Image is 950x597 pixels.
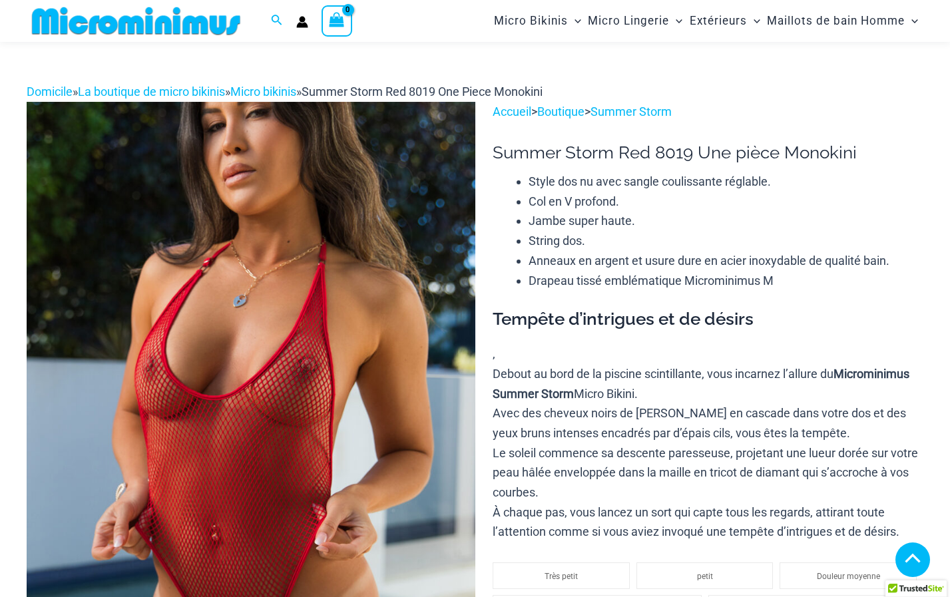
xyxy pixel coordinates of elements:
a: Micro LingerieMenu ToggleBasculement du menu [585,4,686,38]
span: Summer Storm Red 8019 One Piece Monokini [302,85,543,99]
a: Micro bikinis [230,85,296,99]
span: Basculement du menu [747,4,760,38]
a: Lien de l’icône du compte [296,16,308,28]
li: medium [780,562,917,589]
li: x-small [493,562,630,589]
p: Debout au bord de la piscine scintillante, vous incarnez l’allure du Micro Bikini. Avec des cheve... [493,364,923,542]
img: MM SHOP LOGO FLAT [27,6,246,36]
span: Basculement du menu [905,4,918,38]
a: Maillots de bain HommeMenu ToggleBasculement du menu [764,4,921,38]
a: ExtérieursMenu ToggleBasculement du menu [686,4,764,38]
li: Col en V profond. [529,192,923,212]
li: Style dos nu avec sangle coulissante réglable. [529,172,923,192]
nav: Site Navigation [489,2,923,40]
span: Douleur moyenne [817,572,880,581]
span: Très petit [545,572,578,581]
a: Domicile [27,85,73,99]
font: Micro Lingerie [588,14,669,27]
font: Extérieurs [690,14,747,27]
a: Summer Storm [591,104,672,118]
font: Micro Bikinis [494,14,568,27]
span: Basculement du menu [669,4,682,38]
a: Voir le panier, vide [322,5,352,36]
a: Boutique [537,104,585,118]
span: » » » [27,85,543,99]
a: Accueil [493,104,531,118]
a: La boutique de micro bikinis [78,85,225,99]
a: Micro BikinisMenu ToggleBasculement du menu [491,4,585,38]
li: small [636,562,774,589]
font: > > [493,104,672,118]
span: Basculement du menu [568,4,581,38]
li: Anneaux en argent et usure dure en acier inoxydable de qualité bain. [529,251,923,271]
li: String dos. [529,231,923,251]
b: Microminimus Summer Storm [493,367,909,401]
span: petit [697,572,713,581]
h1: Summer Storm Red 8019 Une pièce Monokini [493,142,923,163]
li: Jambe super haute. [529,211,923,231]
li: Drapeau tissé emblématique Microminimus M [529,271,923,291]
a: Lien de l’icône de recherche [271,13,283,29]
h3: Tempête d’intrigues et de désirs [493,308,923,331]
font: Maillots de bain Homme [767,14,905,27]
font: , [493,347,495,361]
